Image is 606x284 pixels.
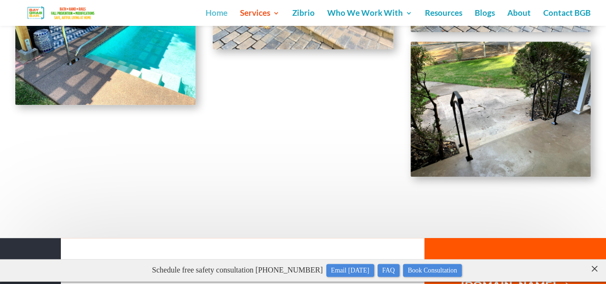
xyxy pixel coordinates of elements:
a: Email [DATE] [326,5,374,18]
a: Contact BGB [543,10,591,26]
a: Resources [425,10,462,26]
close: × [590,2,599,11]
a: Zibrio [292,10,315,26]
a: Book Consultation [403,5,462,18]
a: About [507,10,531,26]
a: Home [206,10,228,26]
a: Blogs [475,10,495,26]
img: Bay Grab Bar [16,4,107,21]
a: FAQ [377,5,400,18]
a: Who We Work With [327,10,412,26]
img: BGB - EXTERIOR HANDRAILS [411,42,591,177]
p: Schedule free safety consultation [PHONE_NUMBER] [23,4,591,19]
a: Services [240,10,280,26]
